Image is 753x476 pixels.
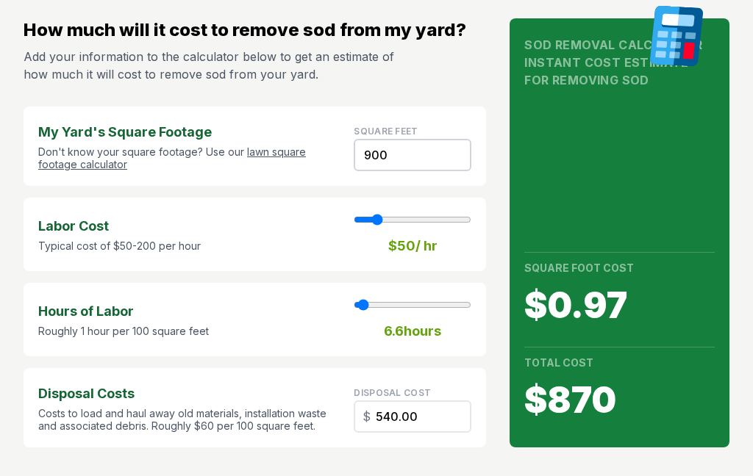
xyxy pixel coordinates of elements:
[38,325,209,338] p: Roughly 1 hour per 100 square feet
[354,139,471,171] input: Square Feet
[354,387,431,398] label: disposal cost
[524,383,715,418] span: $ 870
[38,216,201,237] strong: Labor Cost
[38,145,336,171] p: Don't know your square footage? Use our
[24,18,486,42] h2: How much will it cost to remove sod from my yard?
[354,126,418,137] label: Square Feet
[363,408,371,425] span: $
[384,321,441,342] strong: 6.6 hours
[644,5,709,67] img: calculator graphic
[524,288,715,323] span: $ 0.97
[38,122,336,143] strong: My Yard's Square Footage
[388,236,438,256] strong: $ 50 / hr
[354,400,471,433] input: Square Feet
[524,36,715,89] h1: Sod Removal Calculator Instant Cost Estimate for Removing Sod
[38,383,342,404] strong: Disposal Costs
[38,145,306,171] a: lawn square footage calculator
[38,407,342,433] p: Costs to load and haul away old materials, installation waste and associated debris. Roughly $60 ...
[524,356,593,369] strong: Total Cost
[24,48,400,83] p: Add your information to the calculator below to get an estimate of how much it will cost to remov...
[524,262,634,274] strong: Square Foot Cost
[38,301,209,322] strong: Hours of Labor
[38,239,201,253] p: Typical cost of $50-200 per hour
